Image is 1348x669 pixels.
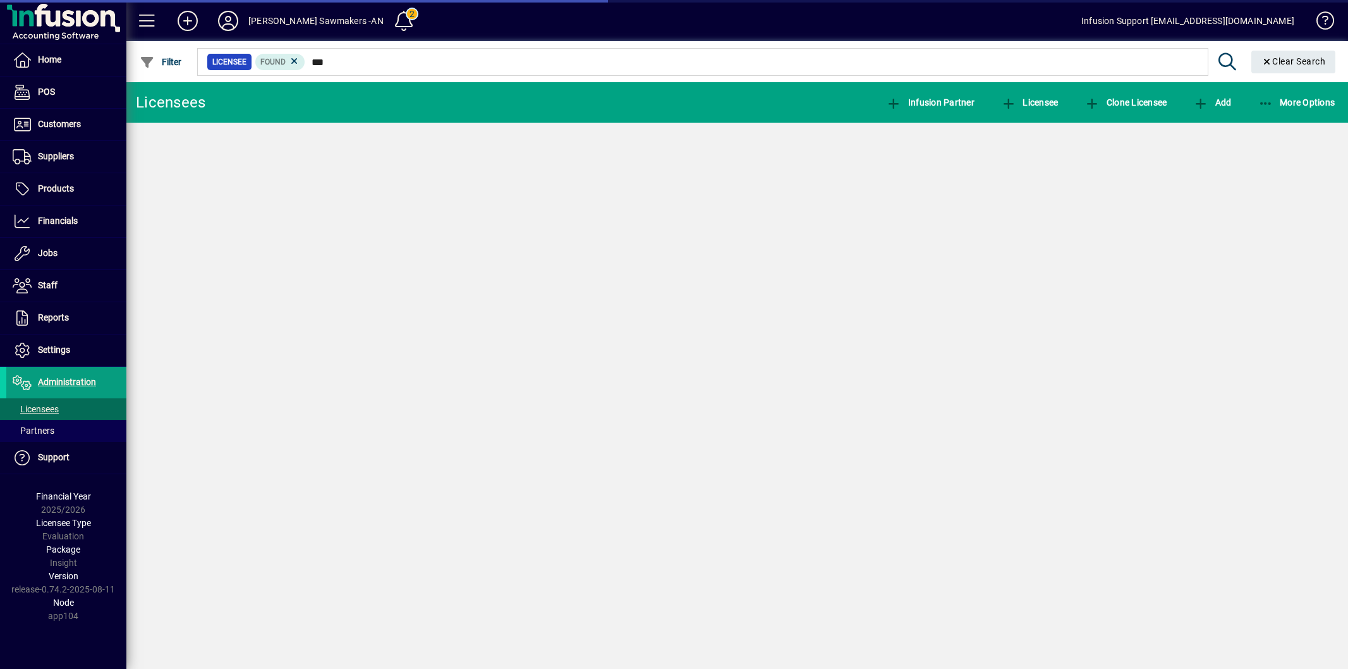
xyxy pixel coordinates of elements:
a: Products [6,173,126,205]
button: Infusion Partner [883,91,978,114]
a: Customers [6,109,126,140]
span: Jobs [38,248,58,258]
span: Licensees [13,404,59,414]
span: Licensee Type [36,518,91,528]
a: Staff [6,270,126,302]
span: Administration [38,377,96,387]
button: Clone Licensee [1081,91,1170,114]
div: [PERSON_NAME] Sawmakers -AN [248,11,384,31]
mat-chip: Found Status: Found [255,54,305,70]
button: Add [1190,91,1234,114]
span: Licensee [212,56,246,68]
span: Customers [38,119,81,129]
span: Support [38,452,70,462]
div: Licensees [136,92,205,113]
a: Financials [6,206,126,237]
button: Clear [1251,51,1336,73]
span: Financial Year [36,491,91,501]
button: Licensee [998,91,1062,114]
span: More Options [1258,97,1335,107]
a: Partners [6,420,126,441]
span: Clear Search [1261,56,1326,66]
span: Add [1193,97,1231,107]
span: Suppliers [38,151,74,161]
button: Add [167,9,208,32]
span: Financials [38,216,78,226]
span: Reports [38,312,69,322]
a: Jobs [6,238,126,269]
a: Support [6,442,126,474]
button: Profile [208,9,248,32]
span: POS [38,87,55,97]
span: Filter [140,57,182,67]
a: Reports [6,302,126,334]
a: Licensees [6,398,126,420]
span: Settings [38,345,70,355]
a: POS [6,77,126,108]
a: Suppliers [6,141,126,173]
span: Home [38,54,61,64]
button: More Options [1255,91,1339,114]
span: Partners [13,426,54,436]
a: Settings [6,334,126,366]
span: Clone Licensee [1084,97,1167,107]
span: Infusion Partner [886,97,975,107]
span: Package [46,544,80,555]
button: Filter [137,51,185,73]
span: Found [260,58,286,66]
div: Infusion Support [EMAIL_ADDRESS][DOMAIN_NAME] [1081,11,1294,31]
span: Staff [38,280,58,290]
a: Knowledge Base [1307,3,1332,44]
span: Version [49,571,78,581]
span: Node [53,598,74,608]
span: Licensee [1001,97,1059,107]
a: Home [6,44,126,76]
span: Products [38,183,74,193]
